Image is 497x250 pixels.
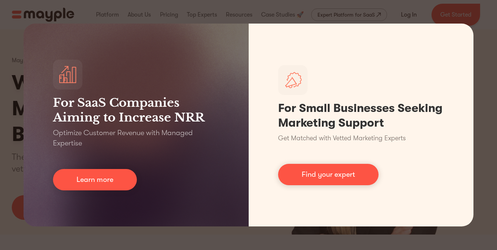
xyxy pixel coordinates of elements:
p: Get Matched with Vetted Marketing Experts [278,133,406,143]
h3: For SaaS Companies Aiming to Increase NRR [53,95,219,125]
a: Learn more [53,169,137,190]
a: Find your expert [278,164,379,185]
h1: For Small Businesses Seeking Marketing Support [278,101,444,130]
p: Optimize Customer Revenue with Managed Expertise [53,128,219,148]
